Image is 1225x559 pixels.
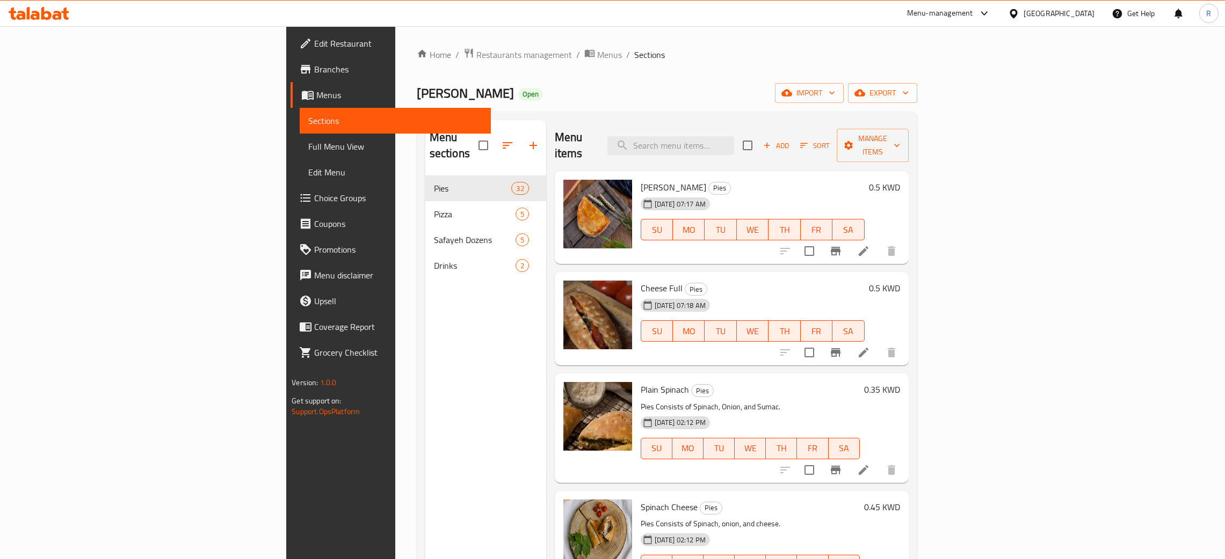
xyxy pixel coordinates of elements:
span: Choice Groups [314,192,482,204]
li: / [626,48,630,61]
a: Edit menu item [857,464,870,476]
h6: 0.5 KWD [869,281,900,296]
span: MO [677,222,700,238]
span: 2 [516,261,528,271]
a: Sections [300,108,491,134]
button: WE [737,219,769,240]
button: TH [769,219,800,240]
span: Menus [597,48,622,61]
img: Cheese Full [563,281,632,349]
span: SA [833,440,856,456]
button: SU [641,219,673,240]
span: 1.0.0 [320,376,337,389]
button: TU [704,438,735,459]
button: delete [879,238,904,264]
img: Plain Spinach [563,382,632,451]
span: SU [646,440,668,456]
div: items [511,182,528,195]
span: Full Menu View [308,140,482,153]
h6: 0.45 KWD [864,499,900,514]
span: SU [646,222,669,238]
div: Pies [685,283,707,296]
button: Branch-specific-item [823,340,849,365]
span: TU [709,323,732,339]
span: Coupons [314,217,482,230]
span: 5 [516,209,528,219]
button: SA [832,219,864,240]
span: Restaurants management [476,48,572,61]
a: Choice Groups [291,185,491,211]
span: SA [837,323,860,339]
button: Add [759,137,793,154]
div: Pizza5 [425,201,546,227]
span: Manage items [845,132,900,159]
span: Pies [685,283,707,296]
button: delete [879,457,904,483]
span: TU [709,222,732,238]
button: FR [801,320,832,342]
button: import [775,83,844,103]
a: Coverage Report [291,314,491,340]
button: WE [737,320,769,342]
a: Restaurants management [463,48,572,62]
button: TH [766,438,797,459]
a: Branches [291,56,491,82]
div: Pies [700,502,722,514]
a: Edit menu item [857,245,870,258]
button: FR [797,438,828,459]
span: Pizza [434,208,516,220]
button: TH [769,320,800,342]
span: Edit Menu [308,166,482,179]
span: Add [762,139,791,152]
span: FR [801,440,824,456]
span: FR [805,222,828,238]
span: Select all sections [472,134,495,157]
span: Drinks [434,259,516,272]
span: Branches [314,63,482,76]
a: Grocery Checklist [291,340,491,365]
a: Edit Restaurant [291,31,491,56]
button: SA [829,438,860,459]
span: Sections [308,114,482,127]
div: [GEOGRAPHIC_DATA] [1024,8,1094,19]
button: MO [672,438,704,459]
span: Edit Restaurant [314,37,482,50]
span: TH [773,222,796,238]
div: Drinks2 [425,253,546,278]
a: Menu disclaimer [291,262,491,288]
a: Promotions [291,237,491,262]
span: import [784,86,835,100]
span: [DATE] 02:12 PM [650,535,710,545]
a: Menus [291,82,491,108]
span: [DATE] 07:18 AM [650,300,710,311]
input: search [607,136,734,155]
button: Branch-specific-item [823,238,849,264]
button: Add section [520,133,546,158]
div: Safayeh Dozens [434,233,516,246]
p: Pies Consists of Spinach, Onion, and Sumac. [641,400,860,414]
span: Open [518,90,543,99]
button: SA [832,320,864,342]
span: Select section [736,134,759,157]
h6: 0.5 KWD [869,180,900,195]
span: [DATE] 07:17 AM [650,199,710,209]
nav: Menu sections [425,171,546,283]
span: WE [741,323,764,339]
span: [DATE] 02:12 PM [650,417,710,428]
span: Cheese Full [641,280,683,296]
h2: Menu items [555,129,595,161]
h6: 0.35 KWD [864,382,900,397]
a: Support.OpsPlatform [292,404,360,418]
span: Upsell [314,295,482,307]
button: MO [673,219,705,240]
span: export [857,86,909,100]
span: Select to update [798,240,821,262]
a: Full Menu View [300,134,491,159]
button: WE [735,438,766,459]
span: Grocery Checklist [314,346,482,359]
button: export [848,83,917,103]
span: Promotions [314,243,482,256]
div: items [516,259,529,272]
span: MO [677,323,700,339]
span: Sort items [793,137,837,154]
